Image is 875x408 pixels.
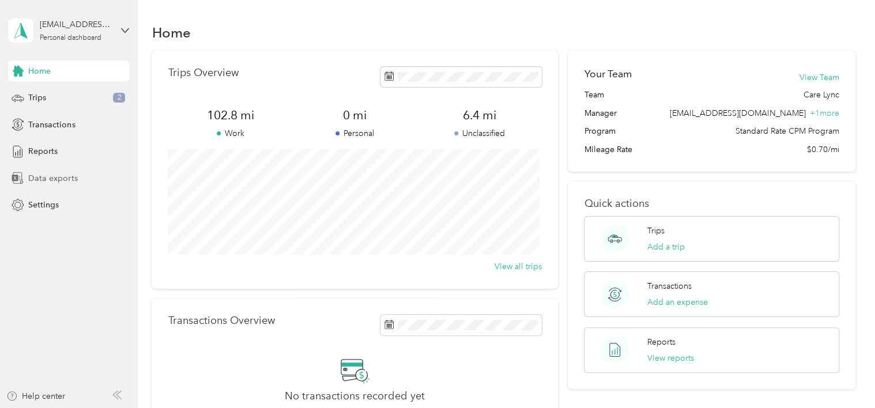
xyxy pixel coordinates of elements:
button: Add an expense [647,296,708,308]
span: Reports [28,145,58,157]
h2: No transactions recorded yet [285,390,425,402]
p: Transactions Overview [168,315,274,327]
div: Personal dashboard [40,35,101,41]
button: Help center [6,390,65,402]
p: Personal [293,127,417,139]
p: Unclassified [417,127,542,139]
p: Transactions [647,280,692,292]
p: Reports [647,336,676,348]
span: 102.8 mi [168,107,292,123]
span: Home [28,65,51,77]
span: Trips [28,92,46,104]
span: Care Lync [804,89,839,101]
span: Manager [584,107,616,119]
span: Standard Rate CPM Program [736,125,839,137]
button: Add a trip [647,241,685,253]
span: Settings [28,199,59,211]
button: View Team [799,71,839,84]
span: Team [584,89,604,101]
span: 6.4 mi [417,107,542,123]
span: + 1 more [810,108,839,118]
div: [EMAIL_ADDRESS][DOMAIN_NAME] [40,18,112,31]
button: View all trips [495,260,542,273]
span: Transactions [28,119,75,131]
span: $0.70/mi [807,143,839,156]
span: 0 mi [293,107,417,123]
span: 2 [113,93,125,103]
iframe: Everlance-gr Chat Button Frame [810,343,875,408]
h2: Your Team [584,67,631,81]
p: Work [168,127,292,139]
p: Trips Overview [168,67,238,79]
p: Trips [647,225,665,237]
span: Mileage Rate [584,143,632,156]
span: Program [584,125,615,137]
span: Data exports [28,172,77,184]
p: Quick actions [584,198,839,210]
span: [EMAIL_ADDRESS][DOMAIN_NAME] [670,108,806,118]
button: View reports [647,352,694,364]
h1: Home [152,27,190,39]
